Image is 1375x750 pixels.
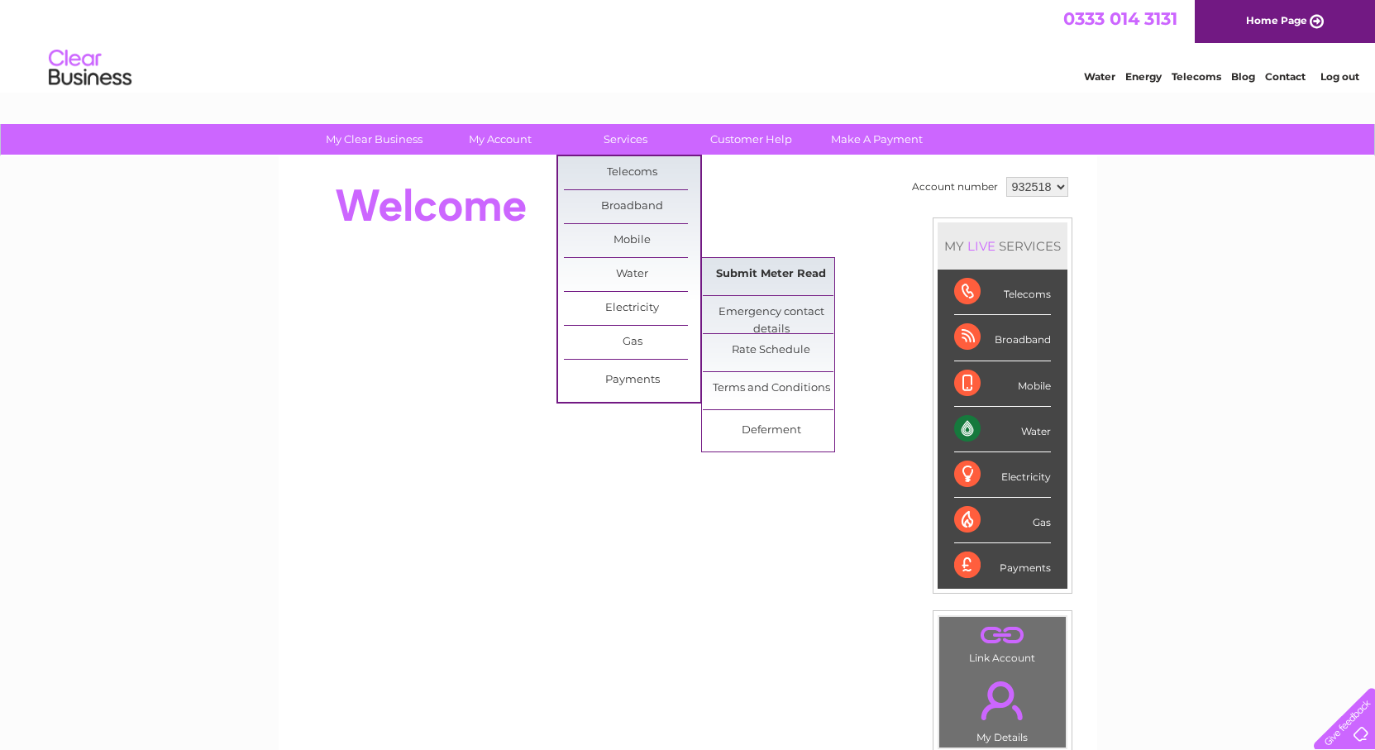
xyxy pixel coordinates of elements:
[943,621,1062,650] a: .
[564,326,700,359] a: Gas
[1125,70,1162,83] a: Energy
[954,452,1051,498] div: Electricity
[1172,70,1221,83] a: Telecoms
[564,224,700,257] a: Mobile
[938,222,1067,270] div: MY SERVICES
[1231,70,1255,83] a: Blog
[1084,70,1115,83] a: Water
[1063,8,1177,29] a: 0333 014 3131
[954,270,1051,315] div: Telecoms
[703,334,839,367] a: Rate Schedule
[432,124,568,155] a: My Account
[564,364,700,397] a: Payments
[943,671,1062,729] a: .
[954,543,1051,588] div: Payments
[954,407,1051,452] div: Water
[298,9,1079,80] div: Clear Business is a trading name of Verastar Limited (registered in [GEOGRAPHIC_DATA] No. 3667643...
[954,315,1051,361] div: Broadband
[564,190,700,223] a: Broadband
[564,292,700,325] a: Electricity
[703,296,839,329] a: Emergency contact details
[703,414,839,447] a: Deferment
[1320,70,1359,83] a: Log out
[703,372,839,405] a: Terms and Conditions
[564,258,700,291] a: Water
[964,238,999,254] div: LIVE
[683,124,819,155] a: Customer Help
[557,124,694,155] a: Services
[564,156,700,189] a: Telecoms
[1265,70,1306,83] a: Contact
[703,258,839,291] a: Submit Meter Read
[954,361,1051,407] div: Mobile
[938,667,1067,748] td: My Details
[809,124,945,155] a: Make A Payment
[48,43,132,93] img: logo.png
[908,173,1002,201] td: Account number
[306,124,442,155] a: My Clear Business
[938,616,1067,668] td: Link Account
[954,498,1051,543] div: Gas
